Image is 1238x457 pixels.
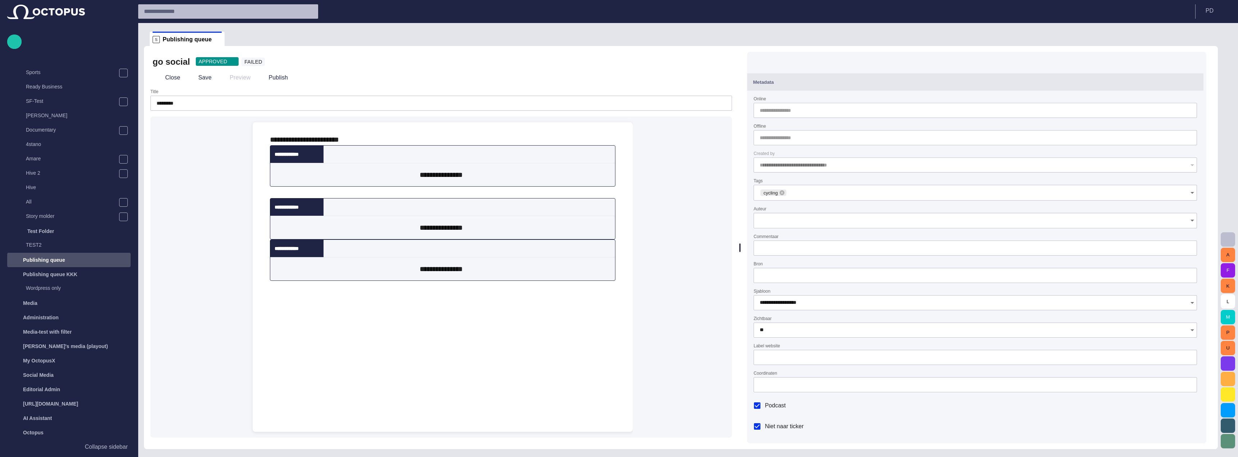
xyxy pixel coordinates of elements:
p: Amare [26,155,119,162]
p: Collapse sidebar [85,443,128,451]
p: All [26,198,119,205]
div: Publishing queue [7,253,131,267]
p: SF-Test [26,97,119,105]
label: Commentaar [754,233,778,239]
span: Metadata [753,79,774,85]
div: Story molder [12,210,131,224]
div: Hive [12,181,131,195]
button: M [1221,310,1235,324]
button: APPROVED [196,57,239,66]
button: L [1221,294,1235,309]
div: TEST2 [12,238,131,253]
button: Save [186,71,214,84]
label: Auteur [754,206,766,212]
p: [PERSON_NAME]'s media (playout) [23,343,108,350]
p: [PERSON_NAME] [26,112,131,119]
h2: go social [153,56,190,68]
div: SPublishing queue [150,32,225,46]
div: Documentary [12,123,131,138]
div: Sports [12,66,131,80]
p: S [153,36,160,43]
p: Publishing queue [23,256,65,264]
p: Social Media [23,371,54,379]
p: 4stano [26,141,131,148]
p: Sports [26,69,119,76]
div: Media-test with filter [7,325,131,339]
span: Niet naar ticker [765,422,804,431]
p: Hive [26,184,131,191]
button: Publish [256,71,290,84]
label: Coordinaten [754,370,777,376]
label: Bron [754,261,763,267]
div: Wordpress only [12,282,131,296]
label: Tags [754,178,763,184]
span: Publishing queue [163,36,212,43]
div: 4stano [12,138,131,152]
div: SF-Test [12,95,131,109]
button: K [1221,279,1235,293]
p: Ready Business [26,83,131,90]
p: Wordpress only [26,284,131,292]
p: Media-test with filter [23,328,72,335]
button: Collapse sidebar [7,440,131,454]
p: Publishing queue KKK [23,271,77,278]
div: AI Assistant [7,411,131,425]
label: Offline [754,123,766,129]
span: cycling [760,189,781,197]
button: U [1221,341,1235,355]
p: Story molder [26,212,119,220]
img: Octopus News Room [7,5,85,19]
p: AI Assistant [23,415,52,422]
p: Octopus [23,429,44,436]
button: Metadata [747,73,1203,91]
p: Administration [23,314,59,321]
button: Open [1187,298,1197,308]
button: Close [153,71,183,84]
label: Online [754,96,766,102]
p: Hive 2 [26,169,119,177]
span: APPROVED [199,58,227,65]
button: F [1221,263,1235,278]
div: cycling [760,189,786,196]
button: PD [1200,4,1234,17]
button: P [1221,325,1235,340]
button: Open [1187,325,1197,335]
button: Open [1187,215,1197,225]
div: All [12,195,131,210]
div: [PERSON_NAME]'s media (playout) [7,339,131,353]
div: Ready Business [12,80,131,95]
label: Created by [754,151,775,157]
p: Test Folder [27,228,54,235]
p: [URL][DOMAIN_NAME] [23,400,78,407]
label: Zichtbaar [754,315,772,321]
button: A [1221,248,1235,262]
p: TEST2 [26,241,131,248]
p: Editorial Admin [23,386,60,393]
span: FAILED [244,58,262,65]
div: Hive 2 [12,166,131,181]
div: [PERSON_NAME] [12,109,131,123]
div: Media [7,296,131,310]
button: Open [1187,188,1197,198]
p: P D [1206,6,1214,15]
div: Amare [12,152,131,166]
p: Media [23,300,37,307]
label: Title [150,89,158,95]
p: My OctopusX [23,357,55,364]
span: Niet naar NOS [765,443,802,452]
span: Podcast [765,401,786,410]
label: Sjabloon [754,288,771,294]
div: [URL][DOMAIN_NAME] [7,397,131,411]
label: Label website [754,343,780,349]
p: Documentary [26,126,119,133]
div: Octopus [7,425,131,440]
